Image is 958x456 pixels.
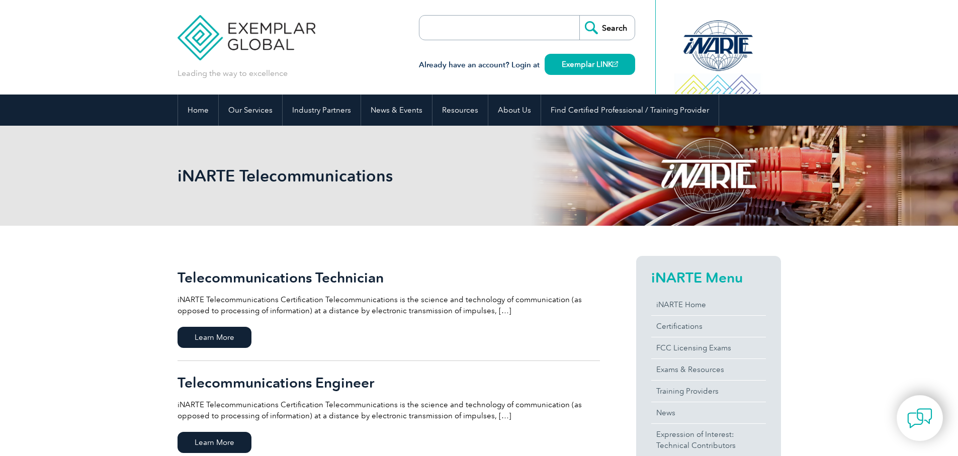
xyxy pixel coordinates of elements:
a: Training Providers [651,381,766,402]
a: iNARTE Home [651,294,766,315]
a: Find Certified Professional / Training Provider [541,95,719,126]
input: Search [579,16,635,40]
img: open_square.png [613,61,618,67]
a: News & Events [361,95,432,126]
a: Industry Partners [283,95,361,126]
h1: iNARTE Telecommunications [178,166,564,186]
span: Learn More [178,432,251,453]
p: Leading the way to excellence [178,68,288,79]
a: Our Services [219,95,282,126]
h2: Telecommunications Engineer [178,375,600,391]
a: About Us [488,95,541,126]
a: Home [178,95,218,126]
p: iNARTE Telecommunications Certification Telecommunications is the science and technology of commu... [178,399,600,421]
h2: Telecommunications Technician [178,269,600,286]
a: News [651,402,766,423]
a: Resources [432,95,488,126]
span: Learn More [178,327,251,348]
a: Certifications [651,316,766,337]
a: Exemplar LINK [545,54,635,75]
a: FCC Licensing Exams [651,337,766,358]
a: Expression of Interest:Technical Contributors [651,424,766,456]
p: iNARTE Telecommunications Certification Telecommunications is the science and technology of commu... [178,294,600,316]
h2: iNARTE Menu [651,269,766,286]
a: Exams & Resources [651,359,766,380]
a: Telecommunications Technician iNARTE Telecommunications Certification Telecommunications is the s... [178,256,600,361]
img: contact-chat.png [907,406,932,431]
h3: Already have an account? Login at [419,59,635,71]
